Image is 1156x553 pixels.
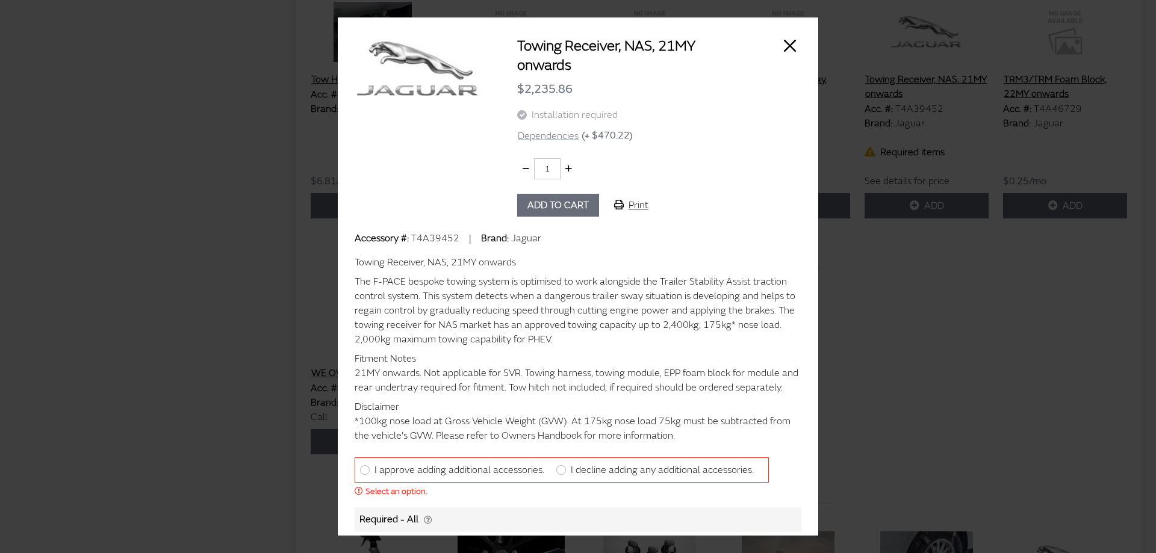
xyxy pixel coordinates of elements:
[517,194,599,217] button: Add to cart
[517,37,750,75] h2: Towing Receiver, NAS, 21MY onwards
[517,128,579,144] button: Dependencies
[469,232,471,244] span: |
[571,463,754,477] label: I decline adding any additional accessories.
[374,463,544,477] label: I approve adding additional accessories.
[355,400,399,414] label: Disclaimer
[355,351,416,366] label: Fitment Notes
[411,232,459,244] span: T4A39452
[511,232,541,244] span: Jaguar
[532,109,618,121] span: Installation required
[355,274,801,347] div: The F-PACE bespoke towing system is optimised to work alongside the Trailer Stability Assist trac...
[355,231,409,246] label: Accessory #:
[517,75,799,103] div: $2,235.86
[604,194,659,217] button: Print
[338,17,498,121] img: Image for Towing Receiver, NAS, 21MY onwards
[355,485,801,498] div: Select an option.
[355,255,801,270] div: Towing Receiver, NAS, 21MY onwards
[481,231,509,246] label: Brand:
[355,366,801,395] div: 21MY onwards. Not applicable for SVR. Towing harness, towing module, EPP foam block for module an...
[359,513,418,525] span: Required - All
[781,37,799,55] button: Close
[355,414,801,443] div: *100kg nose load at Gross Vehicle Weight (GVW). At 175kg nose load 75kg must be subtracted from t...
[582,128,633,144] span: (+ $470.22)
